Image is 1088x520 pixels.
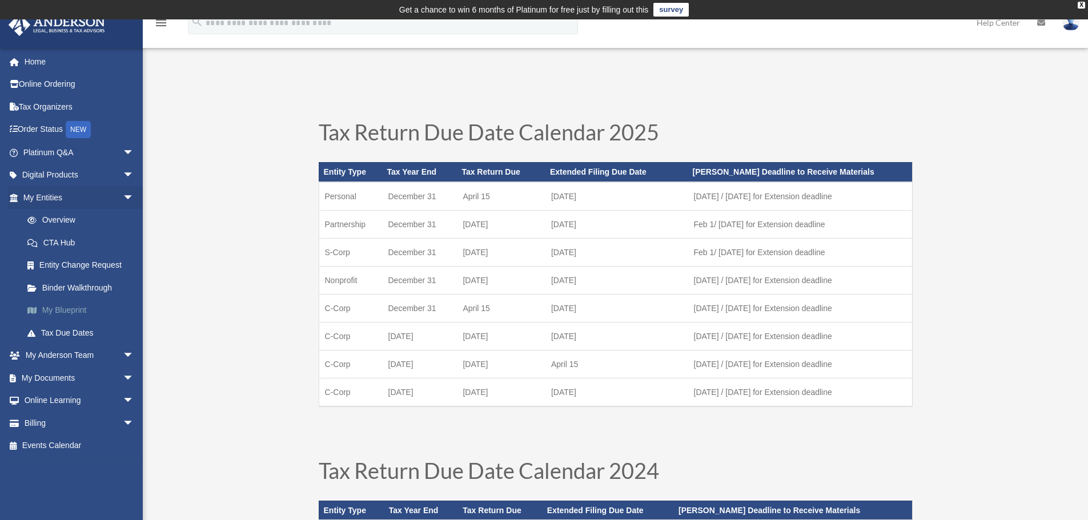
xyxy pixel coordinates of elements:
td: April 15 [457,182,545,211]
td: [DATE] [545,266,688,294]
div: Get a chance to win 6 months of Platinum for free just by filling out this [399,3,649,17]
td: December 31 [383,182,457,211]
td: Partnership [319,210,383,238]
div: NEW [66,121,91,138]
span: arrow_drop_down [123,344,146,368]
td: C-Corp [319,378,383,406]
td: [DATE] [545,322,688,350]
a: survey [653,3,689,17]
th: Tax Year End [384,501,459,520]
div: close [1078,2,1085,9]
td: S-Corp [319,238,383,266]
a: Digital Productsarrow_drop_down [8,164,151,187]
a: Platinum Q&Aarrow_drop_down [8,141,151,164]
a: Online Ordering [8,73,151,96]
td: [DATE] [545,378,688,406]
th: Tax Year End [383,162,457,182]
td: December 31 [383,238,457,266]
h1: Tax Return Due Date Calendar 2025 [319,121,913,148]
a: Online Learningarrow_drop_down [8,389,151,412]
a: My Entitiesarrow_drop_down [8,186,151,209]
td: [DATE] / [DATE] for Extension deadline [688,294,912,322]
td: [DATE] [383,322,457,350]
td: [DATE] [383,378,457,406]
a: Overview [16,209,151,232]
td: December 31 [383,210,457,238]
td: [DATE] / [DATE] for Extension deadline [688,322,912,350]
a: My Blueprint [16,299,151,322]
a: Tax Due Dates [16,321,146,344]
span: arrow_drop_down [123,164,146,187]
a: Home [8,50,151,73]
td: Feb 1/ [DATE] for Extension deadline [688,238,912,266]
i: search [191,15,203,28]
h1: Tax Return Due Date Calendar 2024 [319,459,913,487]
a: My Anderson Teamarrow_drop_down [8,344,151,367]
td: April 15 [545,350,688,378]
td: April 15 [457,294,545,322]
a: Billingarrow_drop_down [8,412,151,434]
td: [DATE] [457,266,545,294]
span: arrow_drop_down [123,141,146,164]
td: [DATE] [457,350,545,378]
img: Anderson Advisors Platinum Portal [5,14,109,36]
a: CTA Hub [16,231,151,254]
span: arrow_drop_down [123,366,146,390]
span: arrow_drop_down [123,412,146,435]
td: [DATE] / [DATE] for Extension deadline [688,350,912,378]
a: Order StatusNEW [8,118,151,142]
i: menu [154,16,168,30]
a: Tax Organizers [8,95,151,118]
td: C-Corp [319,322,383,350]
td: [DATE] [457,210,545,238]
td: Nonprofit [319,266,383,294]
a: Binder Walkthrough [16,276,151,299]
th: Tax Return Due [457,162,545,182]
td: [DATE] [457,322,545,350]
td: [DATE] / [DATE] for Extension deadline [688,182,912,211]
td: [DATE] / [DATE] for Extension deadline [688,266,912,294]
td: Personal [319,182,383,211]
td: C-Corp [319,294,383,322]
span: arrow_drop_down [123,186,146,209]
td: C-Corp [319,350,383,378]
th: Entity Type [319,162,383,182]
th: [PERSON_NAME] Deadline to Receive Materials [674,501,912,520]
td: Feb 1/ [DATE] for Extension deadline [688,210,912,238]
td: [DATE] [545,294,688,322]
td: [DATE] [545,182,688,211]
td: [DATE] [457,238,545,266]
th: [PERSON_NAME] Deadline to Receive Materials [688,162,912,182]
td: December 31 [383,294,457,322]
td: [DATE] [383,350,457,378]
td: [DATE] [545,210,688,238]
td: [DATE] / [DATE] for Extension deadline [688,378,912,406]
span: arrow_drop_down [123,389,146,413]
a: Entity Change Request [16,254,151,277]
a: My Documentsarrow_drop_down [8,366,151,389]
a: Events Calendar [8,434,151,457]
td: December 31 [383,266,457,294]
td: [DATE] [545,238,688,266]
a: menu [154,20,168,30]
img: User Pic [1062,14,1079,31]
th: Extended Filing Due Date [545,162,688,182]
th: Tax Return Due [458,501,543,520]
th: Extended Filing Due Date [543,501,674,520]
td: [DATE] [457,378,545,406]
th: Entity Type [319,501,384,520]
